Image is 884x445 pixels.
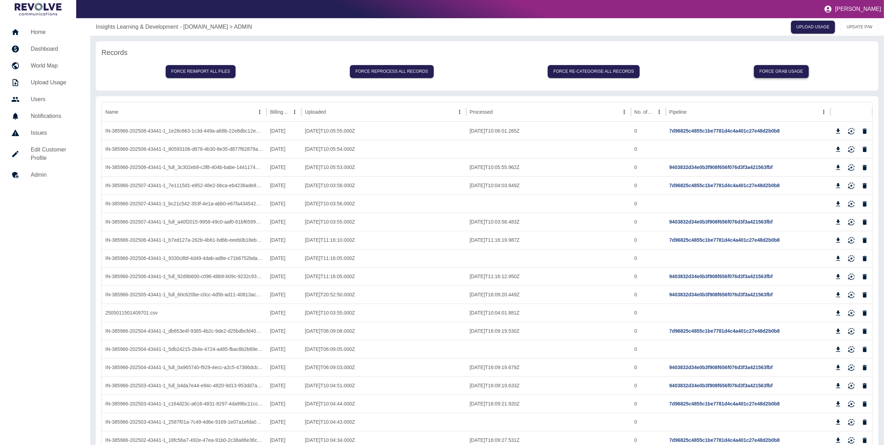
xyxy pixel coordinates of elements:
div: 0 [631,285,666,304]
a: 7d96825c4855c1be7781d4c4a401c27e48d2b0b8 [669,128,780,134]
button: Download [833,290,843,300]
div: 2025-06-20T11:16:05.000Z [301,267,466,285]
button: Force reimport all files [166,65,236,78]
button: Reimport [846,417,857,428]
p: [PERSON_NAME] [835,6,881,12]
div: 2025-05-28T16:09:19.679Z [466,358,631,376]
div: 2025-07-07T10:03:55.000Z [301,213,466,231]
div: 2025-05-28T16:09:21.920Z [466,395,631,413]
div: 0 [631,376,666,395]
div: IN-385966-202508-43441-1_full_3c302eb9-c3f8-404b-babe-14411748199b.pdf [102,158,266,176]
div: IN-385966-202503-43441-1_2587f01a-7c49-4d6e-9169-1e07a1efda0b.zip [102,413,266,431]
div: 2025-08-04T10:05:55.962Z [466,158,631,176]
div: 2025-08-04T10:06:01.265Z [466,122,631,140]
div: 01/03/2025 [266,413,301,431]
button: Delete [860,417,870,428]
button: Reimport [846,308,857,318]
div: Pipeline [669,109,687,115]
div: 2025-08-04T10:05:54.000Z [301,140,466,158]
button: Download [833,399,843,409]
button: Download [833,308,843,318]
div: 2025-05-28T16:09:19.633Z [466,376,631,395]
div: 0 [631,358,666,376]
button: Reimport [846,326,857,337]
button: Name column menu [255,107,265,117]
div: 0 [631,140,666,158]
h5: Issues [31,129,79,137]
div: 2025-03-03T10:04:51.000Z [301,376,466,395]
div: 0 [631,176,666,195]
div: Processed [470,109,493,115]
div: 0 [631,213,666,231]
button: Reimport [846,344,857,355]
a: Home [6,24,85,41]
div: IN-385966-202506-43441-1_full_92d9b600-c096-48b9-b09c-9232c93a2cfa.pdf [102,267,266,285]
div: 2025-05-01T20:52:50.000Z [301,285,466,304]
button: Download [833,271,843,282]
button: Reimport [846,217,857,227]
div: 01/06/2025 [266,249,301,267]
div: 01/05/2025 [266,285,301,304]
div: 01/08/2025 [266,122,301,140]
div: IN-385966-202503-43441-1_c164d23c-a616-4831-8297-4da99bc11cc6.csv [102,395,266,413]
button: [PERSON_NAME] [821,2,884,16]
a: UPLOAD USAGE [791,21,835,34]
div: IN-385966-202503-43441-1_full_b4da7e44-e94c-4820-9d13-953dd7a770ad.pdf [102,376,266,395]
div: IN-385966-202507-43441-1_full_a40f2015-9958-49c0-aaf0-61bf65997198.pdf [102,213,266,231]
div: 0 [631,122,666,140]
div: 0 [631,195,666,213]
div: 01/04/2025 [266,322,301,340]
div: IN-385966-202507-43441-1_7e1115d1-e852-48e2-bbca-eb4236ade842.csv [102,176,266,195]
a: 9403832d34e0b3f908f656f076d3f3a421563fbf [669,274,773,279]
div: 0 [631,267,666,285]
div: 2025-06-20T11:16:12.950Z [466,267,631,285]
button: Processed column menu [619,107,629,117]
div: 01/06/2025 [266,267,301,285]
button: Force grab usage [754,65,809,78]
div: 2025-04-17T06:09:03.000Z [301,358,466,376]
div: 01/07/2025 [266,195,301,213]
a: 7d96825c4855c1be7781d4c4a401c27e48d2b0b8 [669,437,780,443]
a: 9403832d34e0b3f908f656f076d3f3a421563fbf [669,383,773,388]
button: Delete [860,381,870,391]
div: 0 [631,231,666,249]
h5: Admin [31,171,79,179]
button: Reimport [846,181,857,191]
div: 01/08/2025 [266,140,301,158]
div: 01/05/2025 [266,304,301,322]
div: IN-385966-202506-43441-1_b7ed127a-262b-4b61-bdbb-eeeb0b18eb13.csv [102,231,266,249]
button: Delete [860,399,870,409]
div: 01/04/2025 [266,358,301,376]
div: 01/04/2025 [266,340,301,358]
a: 9403832d34e0b3f908f656f076d3f3a421563fbf [669,219,773,225]
button: Delete [860,126,870,136]
h5: Edit Customer Profile [31,146,79,162]
button: Delete [860,144,870,155]
div: 2505011501409701.csv [102,304,266,322]
button: Download [833,199,843,209]
button: Delete [860,326,870,337]
a: Upload Usage [6,74,85,91]
button: Download [833,162,843,173]
button: Delete [860,235,870,246]
div: 2025-04-17T06:09:08.000Z [301,322,466,340]
a: ADMIN [234,23,252,31]
div: 2025-07-07T10:03:58.000Z [301,176,466,195]
div: 0 [631,322,666,340]
a: 9403832d34e0b3f908f656f076d3f3a421563fbf [669,292,773,297]
button: Force reprocess all records [350,65,434,78]
button: Download [833,181,843,191]
button: Delete [860,344,870,355]
div: 2025-05-01T10:03:55.000Z [301,304,466,322]
div: No. of rows [634,109,654,115]
button: Download [833,362,843,373]
a: 7d96825c4855c1be7781d4c4a401c27e48d2b0b8 [669,328,780,334]
button: Reimport [846,399,857,409]
button: Delete [860,199,870,209]
button: Reimport [846,235,857,246]
button: Reimport [846,290,857,300]
div: 2025-05-28T16:09:19.530Z [466,322,631,340]
div: 2025-07-07T10:03:58.483Z [466,213,631,231]
div: 2025-06-20T11:16:05.000Z [301,249,466,267]
a: 7d96825c4855c1be7781d4c4a401c27e48d2b0b8 [669,237,780,243]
